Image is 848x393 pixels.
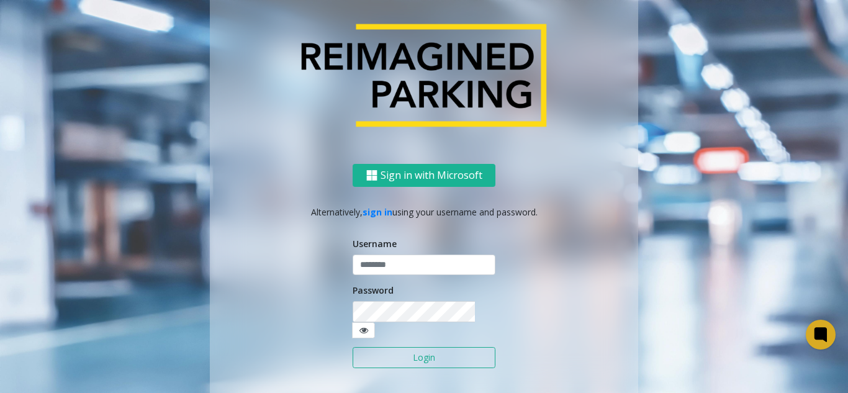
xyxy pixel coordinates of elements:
[353,237,397,250] label: Username
[363,206,392,218] a: sign in
[353,347,495,368] button: Login
[353,164,495,187] button: Sign in with Microsoft
[222,206,626,219] p: Alternatively, using your username and password.
[353,284,394,297] label: Password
